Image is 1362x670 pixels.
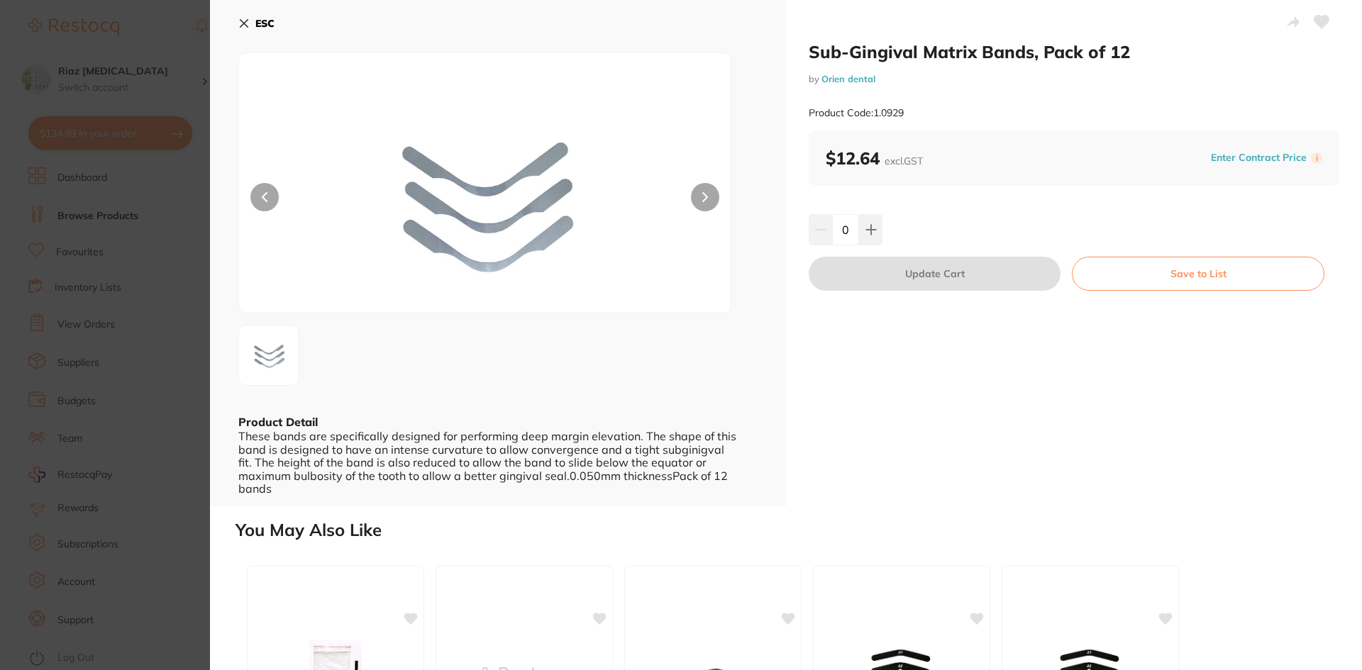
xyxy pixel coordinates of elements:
[809,107,904,119] small: Product Code: 1.0929
[809,257,1061,291] button: Update Cart
[809,41,1339,62] h2: Sub-Gingival Matrix Bands, Pack of 12
[243,330,294,381] img: LTM3MTAx
[338,89,633,313] img: LTM3MTAx
[1311,152,1322,164] label: i
[1072,257,1324,291] button: Save to List
[236,520,1356,540] h2: You May Also Like
[238,430,758,495] div: These bands are specifically designed for performing deep margin elevation. The shape of this ban...
[1207,151,1311,164] button: Enter Contract Price
[885,155,923,167] span: excl. GST
[809,74,1339,84] small: by
[826,147,923,169] b: $12.64
[238,415,318,429] b: Product Detail
[238,11,275,35] button: ESC
[821,73,875,84] a: Orien dental
[255,17,275,30] b: ESC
